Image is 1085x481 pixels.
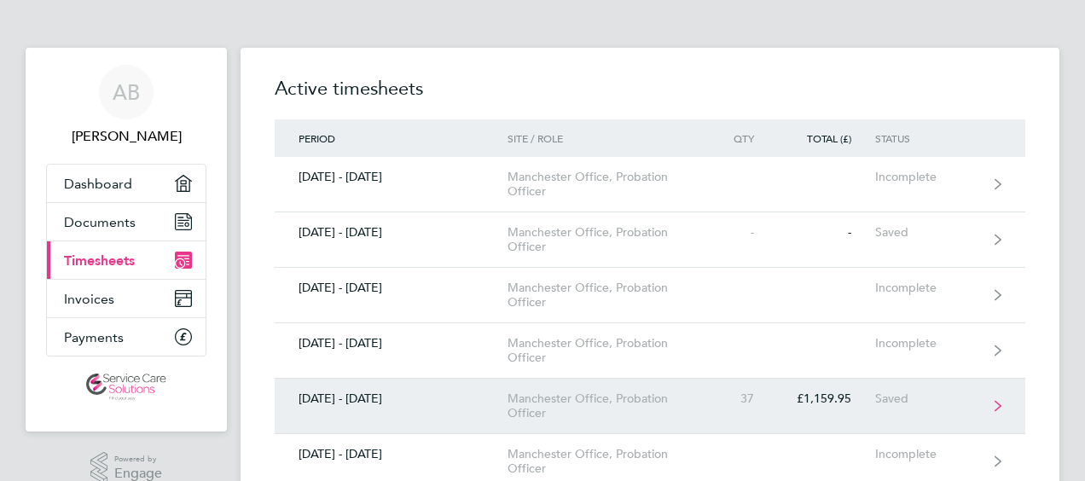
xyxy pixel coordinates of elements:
[114,452,162,467] span: Powered by
[275,170,508,184] div: [DATE] - [DATE]
[275,323,1025,379] a: [DATE] - [DATE]Manchester Office, Probation OfficerIncomplete
[508,336,703,365] div: Manchester Office, Probation Officer
[299,131,335,145] span: Period
[64,252,135,269] span: Timesheets
[64,329,124,345] span: Payments
[275,75,1025,119] h2: Active timesheets
[875,447,980,461] div: Incomplete
[508,391,703,420] div: Manchester Office, Probation Officer
[703,225,778,240] div: -
[47,241,206,279] a: Timesheets
[47,280,206,317] a: Invoices
[508,447,703,476] div: Manchester Office, Probation Officer
[64,176,132,192] span: Dashboard
[64,291,114,307] span: Invoices
[875,336,980,351] div: Incomplete
[875,281,980,295] div: Incomplete
[64,214,136,230] span: Documents
[113,81,140,103] span: AB
[275,447,508,461] div: [DATE] - [DATE]
[275,212,1025,268] a: [DATE] - [DATE]Manchester Office, Probation Officer--Saved
[778,391,875,406] div: £1,159.95
[275,336,508,351] div: [DATE] - [DATE]
[778,132,875,144] div: Total (£)
[26,48,227,432] nav: Main navigation
[778,225,875,240] div: -
[114,467,162,481] span: Engage
[86,374,166,401] img: servicecare-logo-retina.png
[275,157,1025,212] a: [DATE] - [DATE]Manchester Office, Probation OfficerIncomplete
[47,165,206,202] a: Dashboard
[875,225,980,240] div: Saved
[508,281,703,310] div: Manchester Office, Probation Officer
[508,225,703,254] div: Manchester Office, Probation Officer
[875,170,980,184] div: Incomplete
[47,318,206,356] a: Payments
[275,268,1025,323] a: [DATE] - [DATE]Manchester Office, Probation OfficerIncomplete
[275,281,508,295] div: [DATE] - [DATE]
[875,132,980,144] div: Status
[46,374,206,401] a: Go to home page
[275,391,508,406] div: [DATE] - [DATE]
[508,170,703,199] div: Manchester Office, Probation Officer
[275,225,508,240] div: [DATE] - [DATE]
[703,391,778,406] div: 37
[875,391,980,406] div: Saved
[47,203,206,240] a: Documents
[46,65,206,147] a: AB[PERSON_NAME]
[46,126,206,147] span: Andrew Buckley
[275,379,1025,434] a: [DATE] - [DATE]Manchester Office, Probation Officer37£1,159.95Saved
[508,132,703,144] div: Site / Role
[703,132,778,144] div: Qty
